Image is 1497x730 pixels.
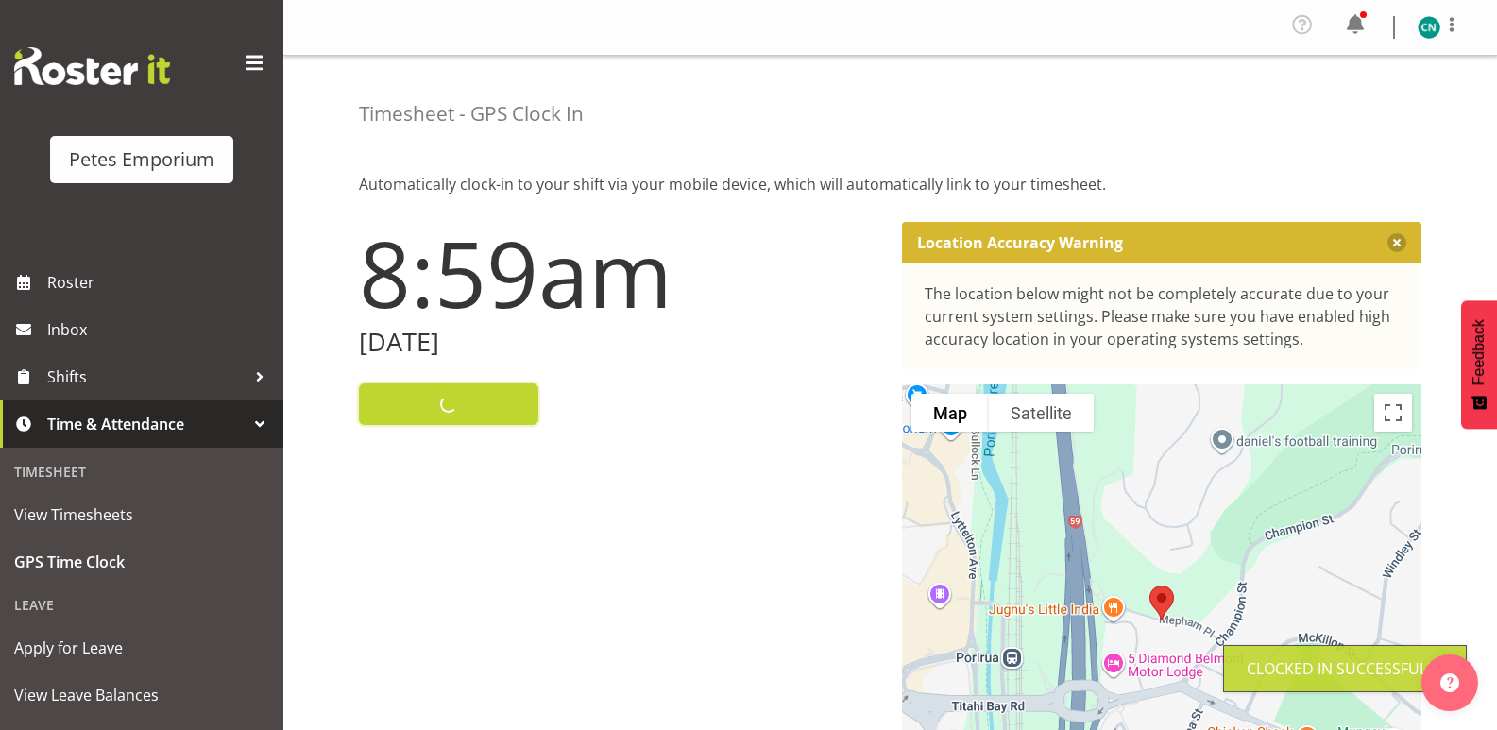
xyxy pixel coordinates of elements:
span: View Leave Balances [14,681,269,709]
span: Time & Attendance [47,410,246,438]
span: Feedback [1471,319,1488,385]
button: Feedback - Show survey [1461,300,1497,429]
a: GPS Time Clock [5,538,279,586]
span: View Timesheets [14,501,269,529]
div: The location below might not be completely accurate due to your current system settings. Please m... [925,282,1400,350]
span: Inbox [47,315,274,344]
p: Location Accuracy Warning [917,233,1123,252]
span: Roster [47,268,274,297]
span: Apply for Leave [14,634,269,662]
div: Timesheet [5,452,279,491]
span: Shifts [47,363,246,391]
p: Automatically clock-in to your shift via your mobile device, which will automatically link to you... [359,173,1421,195]
h4: Timesheet - GPS Clock In [359,103,584,125]
a: View Leave Balances [5,671,279,719]
div: Leave [5,586,279,624]
img: help-xxl-2.png [1440,673,1459,692]
span: GPS Time Clock [14,548,269,576]
button: Show satellite imagery [989,394,1094,432]
div: Petes Emporium [69,145,214,174]
img: Rosterit website logo [14,47,170,85]
button: Toggle fullscreen view [1374,394,1412,432]
h1: 8:59am [359,222,879,324]
div: Clocked in Successfully [1247,657,1443,680]
button: Close message [1387,233,1406,252]
img: christine-neville11214.jpg [1418,16,1440,39]
h2: [DATE] [359,328,879,357]
a: View Timesheets [5,491,279,538]
a: Apply for Leave [5,624,279,671]
button: Show street map [911,394,989,432]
